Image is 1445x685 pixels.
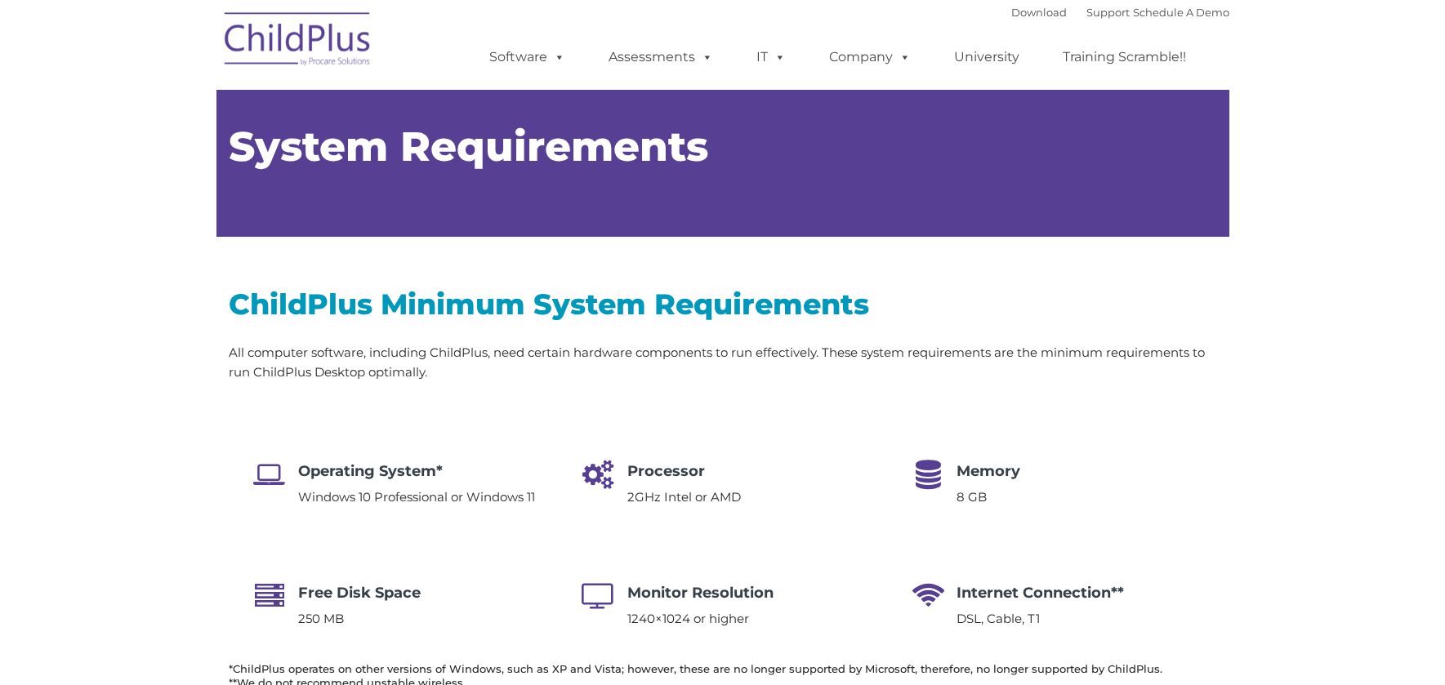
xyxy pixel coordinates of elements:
h4: Operating System* [298,460,535,483]
h2: ChildPlus Minimum System Requirements [229,286,1217,322]
font: | [1011,6,1229,19]
a: Company [813,41,927,73]
a: Support [1086,6,1130,19]
span: 250 MB [298,611,344,626]
span: Monitor Resolution [627,584,774,602]
span: DSL, Cable, T1 [957,611,1040,626]
a: Schedule A Demo [1133,6,1229,19]
a: Assessments [592,41,729,73]
span: 8 GB [957,489,987,505]
img: ChildPlus by Procare Solutions [216,1,380,82]
a: Download [1011,6,1067,19]
a: University [938,41,1036,73]
span: 2GHz Intel or AMD [627,489,741,505]
a: Software [473,41,582,73]
span: 1240×1024 or higher [627,611,749,626]
a: Training Scramble!! [1046,41,1202,73]
span: System Requirements [229,122,708,171]
p: All computer software, including ChildPlus, need certain hardware components to run effectively. ... [229,343,1217,382]
span: Free Disk Space [298,584,421,602]
a: IT [740,41,802,73]
span: Internet Connection** [957,584,1124,602]
p: Windows 10 Professional or Windows 11 [298,487,535,507]
span: Memory [957,462,1020,480]
span: Processor [627,462,705,480]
